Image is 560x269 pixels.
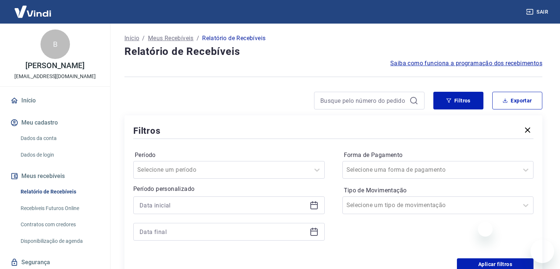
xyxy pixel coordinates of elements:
[25,62,84,70] p: [PERSON_NAME]
[18,131,101,146] a: Dados da conta
[142,34,145,43] p: /
[140,200,307,211] input: Data inicial
[18,184,101,199] a: Relatório de Recebíveis
[14,73,96,80] p: [EMAIL_ADDRESS][DOMAIN_NAME]
[390,59,542,68] a: Saiba como funciona a programação dos recebimentos
[320,95,406,106] input: Busque pelo número do pedido
[18,234,101,249] a: Disponibilização de agenda
[124,44,542,59] h4: Relatório de Recebíveis
[124,34,139,43] a: Início
[18,201,101,216] a: Recebíveis Futuros Online
[148,34,194,43] a: Meus Recebíveis
[9,115,101,131] button: Meu cadastro
[9,0,57,23] img: Vindi
[344,151,532,160] label: Forma de Pagamento
[492,92,542,109] button: Exportar
[133,125,161,137] h5: Filtros
[202,34,265,43] p: Relatório de Recebíveis
[525,5,551,19] button: Sair
[433,92,483,109] button: Filtros
[140,226,307,237] input: Data final
[135,151,323,160] label: Período
[9,92,101,109] a: Início
[18,147,101,163] a: Dados de login
[197,34,199,43] p: /
[18,217,101,232] a: Contratos com credores
[531,240,554,263] iframe: Botão para abrir a janela de mensagens
[133,185,325,193] p: Período personalizado
[478,222,493,237] iframe: Fechar mensagem
[9,168,101,184] button: Meus recebíveis
[40,29,70,59] div: B
[344,186,532,195] label: Tipo de Movimentação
